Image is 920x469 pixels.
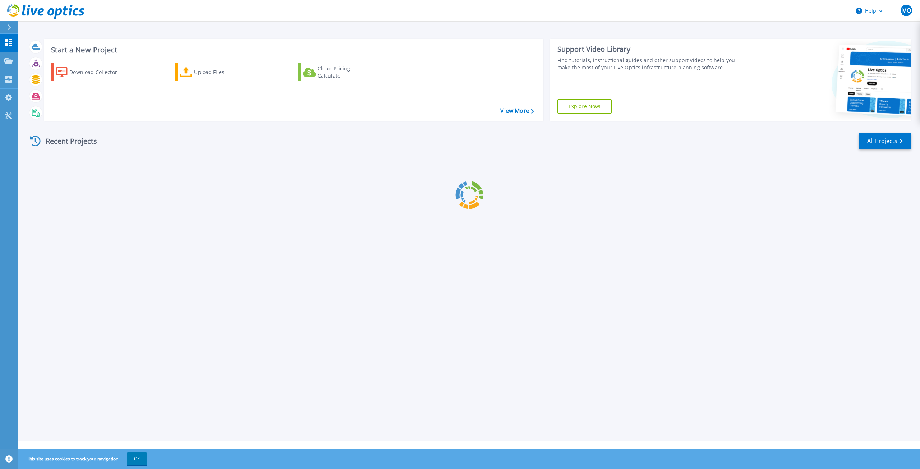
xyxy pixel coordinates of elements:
a: Cloud Pricing Calculator [298,63,378,81]
div: Find tutorials, instructional guides and other support videos to help you make the most of your L... [557,57,744,71]
div: Cloud Pricing Calculator [318,65,375,79]
span: JVO [901,8,911,13]
div: Recent Projects [28,132,107,150]
h3: Start a New Project [51,46,534,54]
span: This site uses cookies to track your navigation. [20,452,147,465]
a: Upload Files [175,63,255,81]
a: Download Collector [51,63,131,81]
button: OK [127,452,147,465]
div: Upload Files [194,65,252,79]
div: Support Video Library [557,45,744,54]
a: View More [500,107,534,114]
a: Explore Now! [557,99,612,114]
a: All Projects [859,133,911,149]
div: Download Collector [69,65,127,79]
